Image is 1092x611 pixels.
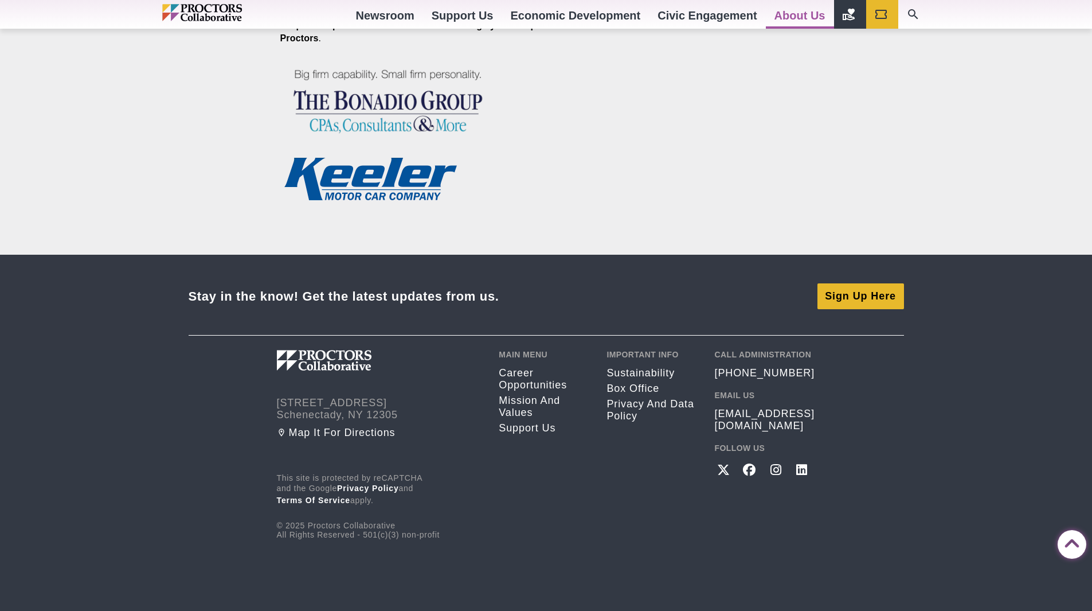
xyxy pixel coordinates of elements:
[189,289,499,304] div: Stay in the know! Get the latest updates from us.
[499,350,589,359] h2: Main Menu
[714,367,815,379] a: [PHONE_NUMBER]
[280,20,617,45] p: .
[277,496,351,505] a: Terms of Service
[277,427,482,439] a: Map it for directions
[817,283,904,309] a: Sign Up Here
[277,473,482,539] div: © 2025 Proctors Collaborative All Rights Reserved - 501(c)(3) non-profit
[499,395,589,419] a: Mission and Values
[337,484,399,493] a: Privacy Policy
[714,408,815,432] a: [EMAIL_ADDRESS][DOMAIN_NAME]
[714,443,815,453] h2: Follow Us
[277,350,432,371] img: Proctors logo
[162,4,291,21] img: Proctors logo
[499,367,589,391] a: Career opportunities
[714,350,815,359] h2: Call Administration
[606,350,697,359] h2: Important Info
[606,367,697,379] a: Sustainability
[277,473,482,507] p: This site is protected by reCAPTCHA and the Google and apply.
[714,391,815,400] h2: Email Us
[606,398,697,422] a: Privacy and Data Policy
[606,383,697,395] a: Box Office
[1058,531,1081,554] a: Back to Top
[277,397,482,421] address: [STREET_ADDRESS] Schenectady, NY 12305
[499,422,589,434] a: Support Us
